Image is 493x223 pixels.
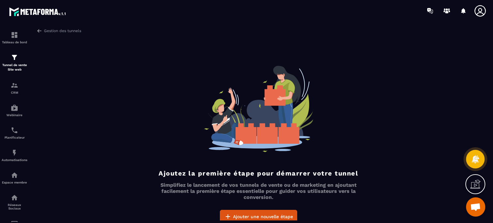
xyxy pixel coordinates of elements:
[233,213,293,220] span: Ajouter une nouvelle étape
[203,66,314,152] img: empty-funnel-bg.aa6bca90.svg
[11,104,18,112] img: automations
[2,203,27,210] p: Réseaux Sociaux
[154,182,363,200] p: Simplifiez le lancement de vos tunnels de vente ou de marketing en ajoutant facilement la premièr...
[9,6,67,17] img: logo
[11,54,18,61] img: formation
[11,194,18,202] img: social-network
[2,113,27,117] p: Webinaire
[466,197,485,217] div: Ouvrir le chat
[11,171,18,179] img: automations
[2,189,27,215] a: social-networksocial-networkRéseaux Sociaux
[2,158,27,162] p: Automatisations
[11,31,18,39] img: formation
[37,28,81,34] a: Gestion des tunnels
[2,26,27,49] a: formationformationTableau de bord
[154,169,363,177] h4: Ajoutez la première étape pour démarrer votre tunnel
[2,122,27,144] a: schedulerschedulerPlanificateur
[2,63,27,72] p: Tunnel de vente Site web
[2,49,27,77] a: formationformationTunnel de vente Site web
[2,181,27,184] p: Espace membre
[2,144,27,167] a: automationsautomationsAutomatisations
[11,126,18,134] img: scheduler
[2,40,27,44] p: Tableau de bord
[2,99,27,122] a: automationsautomationsWebinaire
[2,77,27,99] a: formationformationCRM
[37,28,42,34] img: arrow
[11,149,18,157] img: automations
[2,136,27,139] p: Planificateur
[11,81,18,89] img: formation
[2,167,27,189] a: automationsautomationsEspace membre
[2,91,27,94] p: CRM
